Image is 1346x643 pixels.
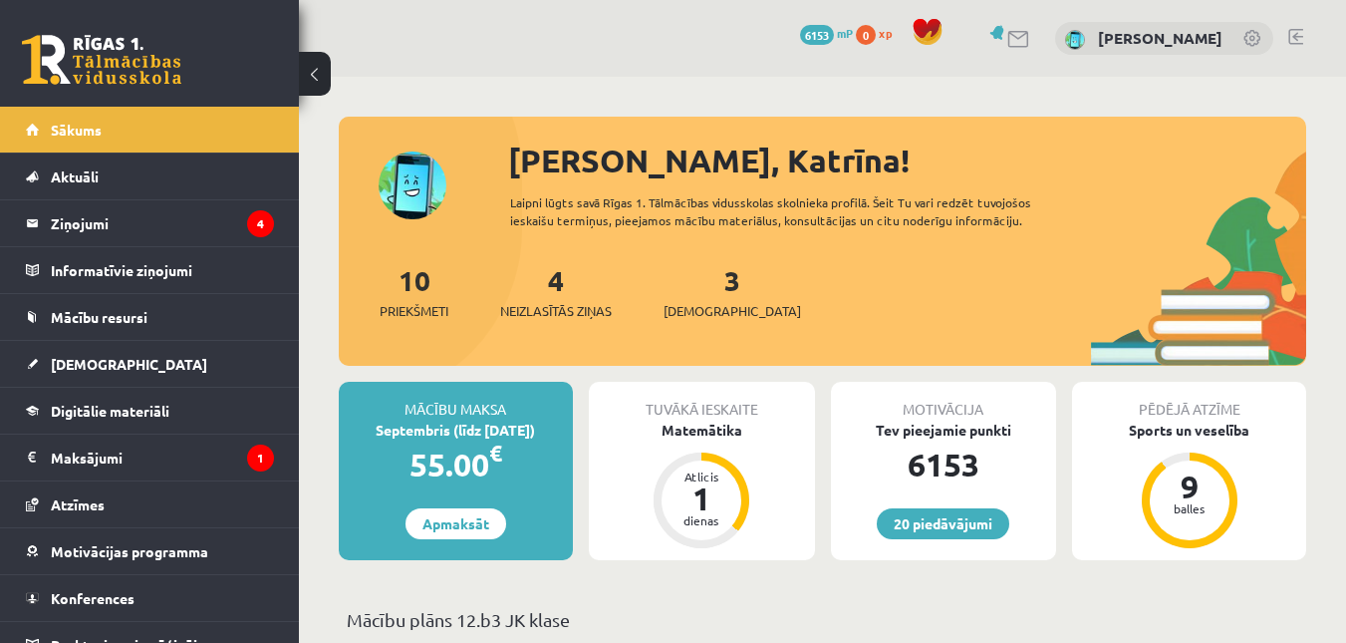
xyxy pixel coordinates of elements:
[1072,420,1306,441] div: Sports un veselība
[877,508,1009,539] a: 20 piedāvājumi
[339,420,573,441] div: Septembris (līdz [DATE])
[380,301,448,321] span: Priekšmeti
[831,441,1057,488] div: 6153
[51,495,105,513] span: Atzīmes
[510,193,1091,229] div: Laipni lūgts savā Rīgas 1. Tālmācības vidusskolas skolnieka profilā. Šeit Tu vari redzēt tuvojošo...
[1072,382,1306,420] div: Pēdējā atzīme
[26,341,274,387] a: [DEMOGRAPHIC_DATA]
[26,528,274,574] a: Motivācijas programma
[500,262,612,321] a: 4Neizlasītās ziņas
[1065,30,1085,50] img: Katrīna Šēnfelde
[347,606,1298,633] p: Mācību plāns 12.b3 JK klase
[26,435,274,481] a: Maksājumi1
[247,445,274,472] i: 1
[589,382,815,420] div: Tuvākā ieskaite
[672,514,731,526] div: dienas
[1072,420,1306,551] a: Sports un veselība 9 balles
[51,308,147,326] span: Mācību resursi
[1160,471,1219,502] div: 9
[672,482,731,514] div: 1
[500,301,612,321] span: Neizlasītās ziņas
[380,262,448,321] a: 10Priekšmeti
[800,25,853,41] a: 6153 mP
[26,575,274,621] a: Konferences
[589,420,815,551] a: Matemātika Atlicis 1 dienas
[51,402,169,420] span: Digitālie materiāli
[1160,502,1219,514] div: balles
[26,107,274,153] a: Sākums
[26,200,274,246] a: Ziņojumi4
[405,508,506,539] a: Apmaksāt
[837,25,853,41] span: mP
[247,210,274,237] i: 4
[664,301,801,321] span: [DEMOGRAPHIC_DATA]
[51,589,135,607] span: Konferences
[856,25,876,45] span: 0
[672,471,731,482] div: Atlicis
[51,355,207,373] span: [DEMOGRAPHIC_DATA]
[1098,28,1222,48] a: [PERSON_NAME]
[800,25,834,45] span: 6153
[831,420,1057,441] div: Tev pieejamie punkti
[51,200,274,246] legend: Ziņojumi
[339,382,573,420] div: Mācību maksa
[51,167,99,185] span: Aktuāli
[508,137,1306,184] div: [PERSON_NAME], Katrīna!
[589,420,815,441] div: Matemātika
[339,441,573,488] div: 55.00
[26,388,274,434] a: Digitālie materiāli
[51,247,274,293] legend: Informatīvie ziņojumi
[831,382,1057,420] div: Motivācija
[856,25,902,41] a: 0 xp
[26,482,274,527] a: Atzīmes
[879,25,892,41] span: xp
[22,35,181,85] a: Rīgas 1. Tālmācības vidusskola
[51,121,102,139] span: Sākums
[51,435,274,481] legend: Maksājumi
[26,294,274,340] a: Mācību resursi
[489,439,502,468] span: €
[664,262,801,321] a: 3[DEMOGRAPHIC_DATA]
[26,247,274,293] a: Informatīvie ziņojumi
[51,542,208,560] span: Motivācijas programma
[26,154,274,199] a: Aktuāli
